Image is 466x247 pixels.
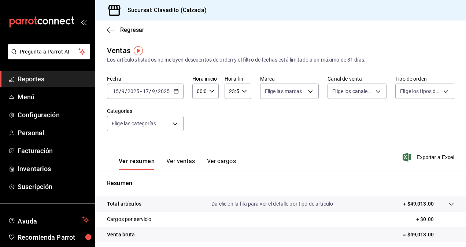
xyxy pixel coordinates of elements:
span: / [155,88,158,94]
span: Recomienda Parrot [18,232,89,242]
span: Suscripción [18,182,89,192]
label: Categorías [107,108,184,114]
input: -- [143,88,149,94]
button: Ver ventas [166,158,195,170]
span: Inventarios [18,164,89,174]
p: + $49,013.00 [403,200,434,208]
button: Exportar a Excel [404,153,454,162]
span: - [140,88,142,94]
span: Pregunta a Parrot AI [20,48,79,56]
button: Regresar [107,26,144,33]
span: Reportes [18,74,89,84]
h3: Sucursal: Clavadito (Calzada) [122,6,207,15]
span: Personal [18,128,89,138]
span: Facturación [18,146,89,156]
button: open_drawer_menu [81,19,86,25]
p: Total artículos [107,200,141,208]
span: / [119,88,121,94]
p: = $49,013.00 [403,231,454,239]
span: / [149,88,151,94]
span: Configuración [18,110,89,120]
label: Hora fin [225,76,251,81]
label: Canal de venta [328,76,387,81]
button: Ver cargos [207,158,236,170]
span: Elige los tipos de orden [400,88,441,95]
p: Resumen [107,179,454,188]
span: / [125,88,127,94]
div: Ventas [107,45,130,56]
span: Menú [18,92,89,102]
p: Venta bruta [107,231,135,239]
span: Elige las marcas [265,88,302,95]
div: Los artículos listados no incluyen descuentos de orden y el filtro de fechas está limitado a un m... [107,56,454,64]
span: Ayuda [18,215,79,224]
span: Regresar [120,26,144,33]
input: -- [152,88,155,94]
span: Elige las categorías [112,120,156,127]
button: Ver resumen [119,158,155,170]
input: ---- [127,88,140,94]
input: ---- [158,88,170,94]
img: Tooltip marker [134,46,143,55]
p: + $0.00 [416,215,454,223]
span: Elige los canales de venta [332,88,373,95]
label: Hora inicio [192,76,219,81]
p: Da clic en la fila para ver el detalle por tipo de artículo [211,200,333,208]
label: Marca [260,76,319,81]
label: Fecha [107,76,184,81]
div: navigation tabs [119,158,236,170]
p: Cargos por servicio [107,215,152,223]
input: -- [121,88,125,94]
button: Pregunta a Parrot AI [8,44,90,59]
input: -- [112,88,119,94]
a: Pregunta a Parrot AI [5,53,90,61]
label: Tipo de orden [395,76,454,81]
